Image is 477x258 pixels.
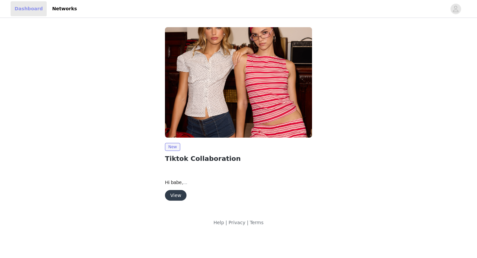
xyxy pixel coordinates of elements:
[213,220,224,225] a: Help
[165,27,312,138] img: Edikted
[229,220,245,225] a: Privacy
[250,220,263,225] a: Terms
[165,180,187,185] span: Hi babe,
[48,1,81,16] a: Networks
[165,190,186,201] button: View
[165,193,186,198] a: View
[165,143,180,151] span: New
[226,220,227,225] span: |
[452,4,459,14] div: avatar
[247,220,248,225] span: |
[165,154,312,163] h2: Tiktok Collaboration
[11,1,47,16] a: Dashboard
